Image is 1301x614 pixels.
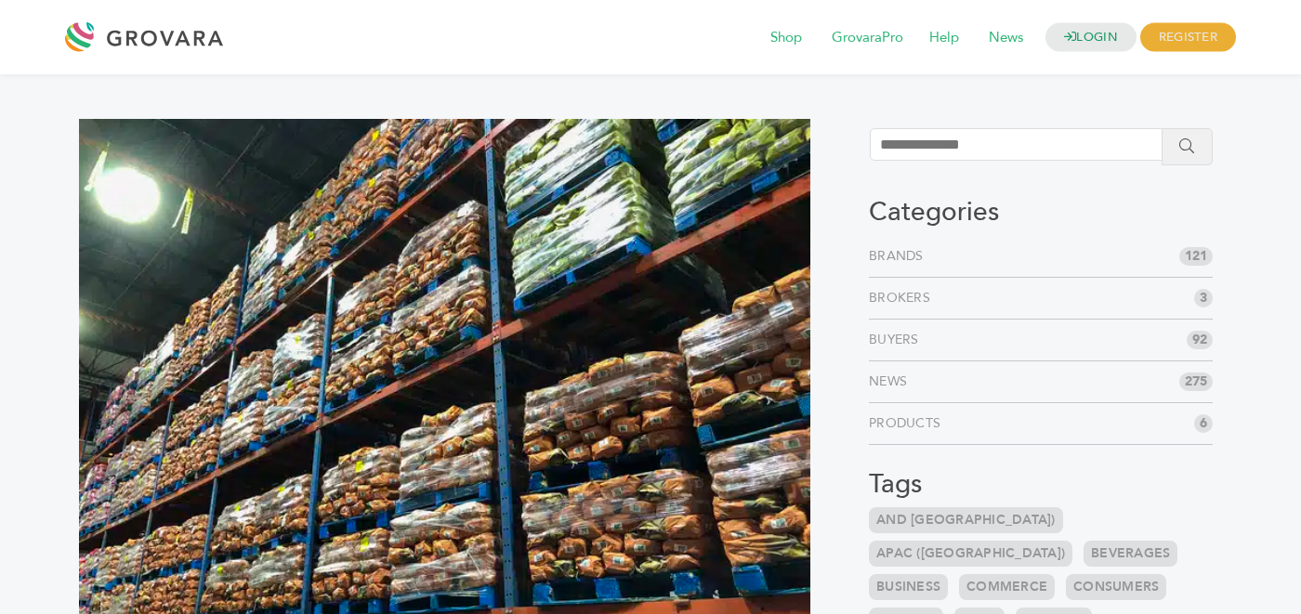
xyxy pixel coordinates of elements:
a: LOGIN [1045,23,1137,52]
a: and [GEOGRAPHIC_DATA]) [869,507,1063,533]
h3: Tags [869,469,1213,501]
span: News [976,20,1036,56]
a: Buyers [869,331,926,349]
a: Products [869,414,948,433]
span: Help [916,20,972,56]
span: 3 [1194,289,1213,307]
span: Shop [757,20,815,56]
a: News [869,372,914,391]
a: News [976,28,1036,48]
a: Beverages [1084,541,1177,567]
a: Commerce [959,574,1055,600]
a: GrovaraPro [819,28,916,48]
a: Consumers [1066,574,1166,600]
span: REGISTER [1140,23,1236,52]
a: Help [916,28,972,48]
span: 6 [1194,414,1213,433]
span: GrovaraPro [819,20,916,56]
span: 121 [1179,247,1213,266]
span: 275 [1179,372,1213,391]
span: 92 [1187,331,1213,349]
a: APAC ([GEOGRAPHIC_DATA]) [869,541,1072,567]
a: Shop [757,28,815,48]
a: Brokers [869,289,938,307]
a: Business [869,574,948,600]
a: Brands [869,247,931,266]
h3: Categories [869,197,1213,229]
